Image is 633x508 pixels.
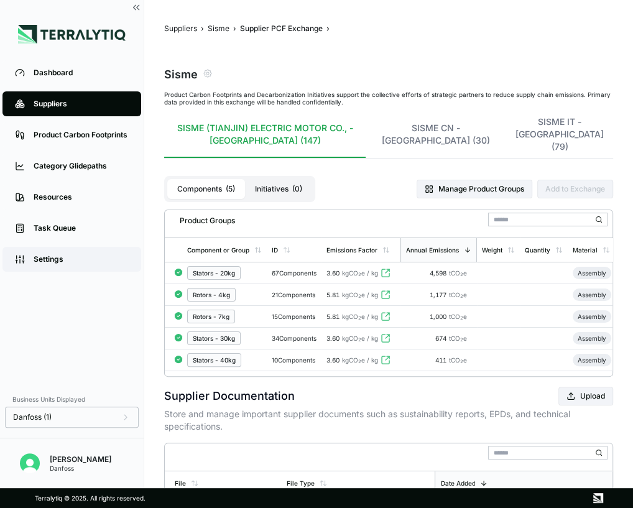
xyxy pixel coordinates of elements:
div: 34 Components [272,335,316,342]
img: Jean-Baptiste Vinot [20,453,40,473]
div: 67 Components [272,269,316,277]
div: Suppliers [34,99,129,109]
div: Stators - 20kg [193,269,235,277]
div: [PERSON_NAME] [50,455,111,464]
button: Initiatives(0) [245,179,312,199]
span: tCO e [449,291,467,298]
span: tCO e [449,335,467,342]
h2: Supplier Documentation [164,387,295,405]
span: 3.60 [326,335,340,342]
div: Component or Group [187,246,249,254]
div: Product Groups [170,211,235,226]
span: 3.60 [326,356,340,364]
span: 1,000 [430,313,449,320]
span: tCO e [449,356,467,364]
span: 3.60 [326,269,340,277]
button: Upload [558,387,613,405]
sub: 2 [358,293,361,299]
span: Danfoss (1) [13,412,52,422]
div: Material [573,246,598,254]
span: 411 [435,356,449,364]
div: Rotors - 4kg [193,291,230,298]
div: File Type [287,479,315,487]
div: Task Queue [34,223,129,233]
div: Sisme [164,65,198,82]
button: Manage Product Groups [417,180,532,198]
img: Logo [18,25,126,44]
div: Assembly [578,335,606,342]
span: tCO e [449,269,467,277]
div: Date Added [440,479,475,487]
span: kgCO e / kg [342,291,378,298]
sub: 2 [460,315,463,321]
div: Assembly [578,313,606,320]
span: › [201,24,204,34]
div: 10 Components [272,356,316,364]
button: SISME CN - [GEOGRAPHIC_DATA] (30) [381,116,491,158]
div: Product Carbon Footprints and Decarbonization Initiatives support the collective efforts of strat... [164,91,613,106]
div: 15 Components [272,313,316,320]
div: Resources [34,192,129,202]
sub: 2 [358,337,361,343]
div: Assembly [578,269,606,277]
span: › [233,24,236,34]
div: Stators - 30kg [193,335,235,342]
div: Weight [482,246,502,254]
div: Dashboard [34,68,129,78]
span: kgCO e / kg [342,335,378,342]
button: Components(5) [167,179,245,199]
div: Assembly [578,291,606,298]
button: SISME IT - [GEOGRAPHIC_DATA] (79) [506,116,613,158]
p: Store and manage important supplier documents such as sustainability reports, EPDs, and technical... [164,408,613,433]
span: 674 [435,335,449,342]
div: 21 Components [272,291,316,298]
div: Business Units Displayed [5,392,139,407]
span: kgCO e / kg [342,269,378,277]
span: 5.81 [326,313,340,320]
sub: 2 [460,359,463,364]
span: 1,177 [430,291,449,298]
span: 4,598 [430,269,449,277]
sub: 2 [358,359,361,364]
div: Danfoss [50,464,111,472]
sub: 2 [460,337,463,343]
sub: 2 [358,315,361,321]
span: 5.81 [326,291,340,298]
div: Category Glidepaths [34,161,129,171]
div: Quantity [525,246,550,254]
div: File [175,479,186,487]
div: Stators - 40kg [193,356,236,364]
button: Open user button [15,448,45,478]
div: Product Carbon Footprints [34,130,129,140]
div: Settings [34,254,129,264]
button: SISME (TIANJIN) ELECTRIC MOTOR CO., - [GEOGRAPHIC_DATA] (147) [164,116,366,158]
div: Annual Emissions [406,246,459,254]
div: Emissions Factor [326,246,377,254]
span: kgCO e / kg [342,356,378,364]
button: Supplier PCF Exchange [240,24,323,34]
span: ( 5 ) [226,184,235,194]
div: Rotors - 7kg [193,313,229,320]
span: › [326,24,330,34]
span: kgCO e / kg [342,313,378,320]
div: ID [272,246,278,254]
span: ( 0 ) [292,184,302,194]
span: tCO e [449,313,467,320]
sub: 2 [358,272,361,277]
div: Assembly [578,356,606,364]
button: Suppliers [164,24,197,34]
sub: 2 [460,293,463,299]
button: Sisme [208,24,229,34]
sub: 2 [460,272,463,277]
